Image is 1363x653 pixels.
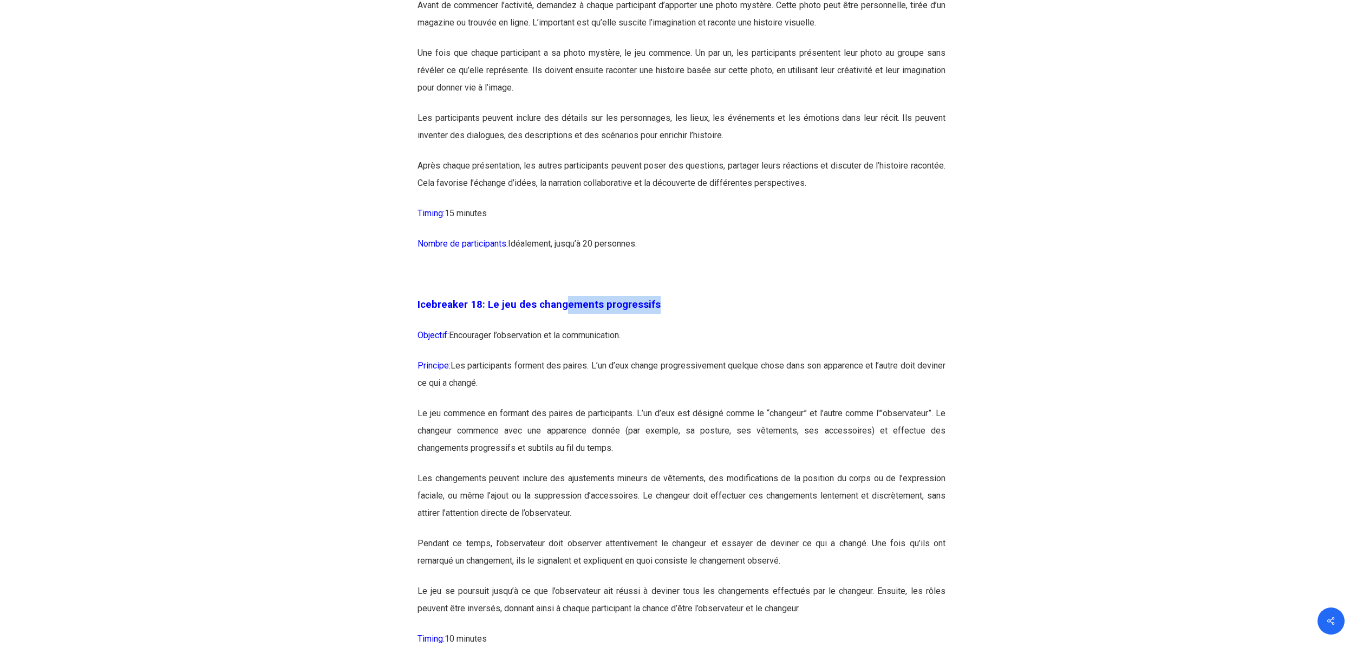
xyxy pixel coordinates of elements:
span: Nombre de participants: [418,238,508,249]
p: Les participants peuvent inclure des détails sur les personnages, les lieux, les événements et le... [418,109,945,157]
p: Encourager l’observation et la communication. [418,327,945,357]
p: Pendant ce temps, l’observateur doit observer attentivement le changeur et essayer de deviner ce ... [418,535,945,583]
p: Idéalement, jusqu’à 20 personnes. [418,235,945,266]
p: Une fois que chaque participant a sa photo mystère, le jeu commence. Un par un, les participants ... [418,44,945,109]
strong: Icebreaker 18: Le jeu des changements progressifs [418,299,661,311]
p: Les changements peuvent inclure des ajustements mineurs de vêtements, des modifications de la pos... [418,470,945,535]
span: Timing: [418,208,445,218]
span: Principe: [418,360,451,371]
span: Objectif: [418,330,449,340]
p: Après chaque présentation, les autres participants peuvent poser des questions, partager leurs ré... [418,157,945,205]
span: Timing: [418,633,445,644]
p: Le jeu se poursuit jusqu’à ce que l’observateur ait réussi à deviner tous les changements effectu... [418,583,945,630]
p: Le jeu commence en formant des paires de participants. L’un d’eux est désigné comme le “changeur”... [418,405,945,470]
p: Les participants forment des paires. L’un d’eux change progressivement quelque chose dans son app... [418,357,945,405]
p: 15 minutes [418,205,945,235]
